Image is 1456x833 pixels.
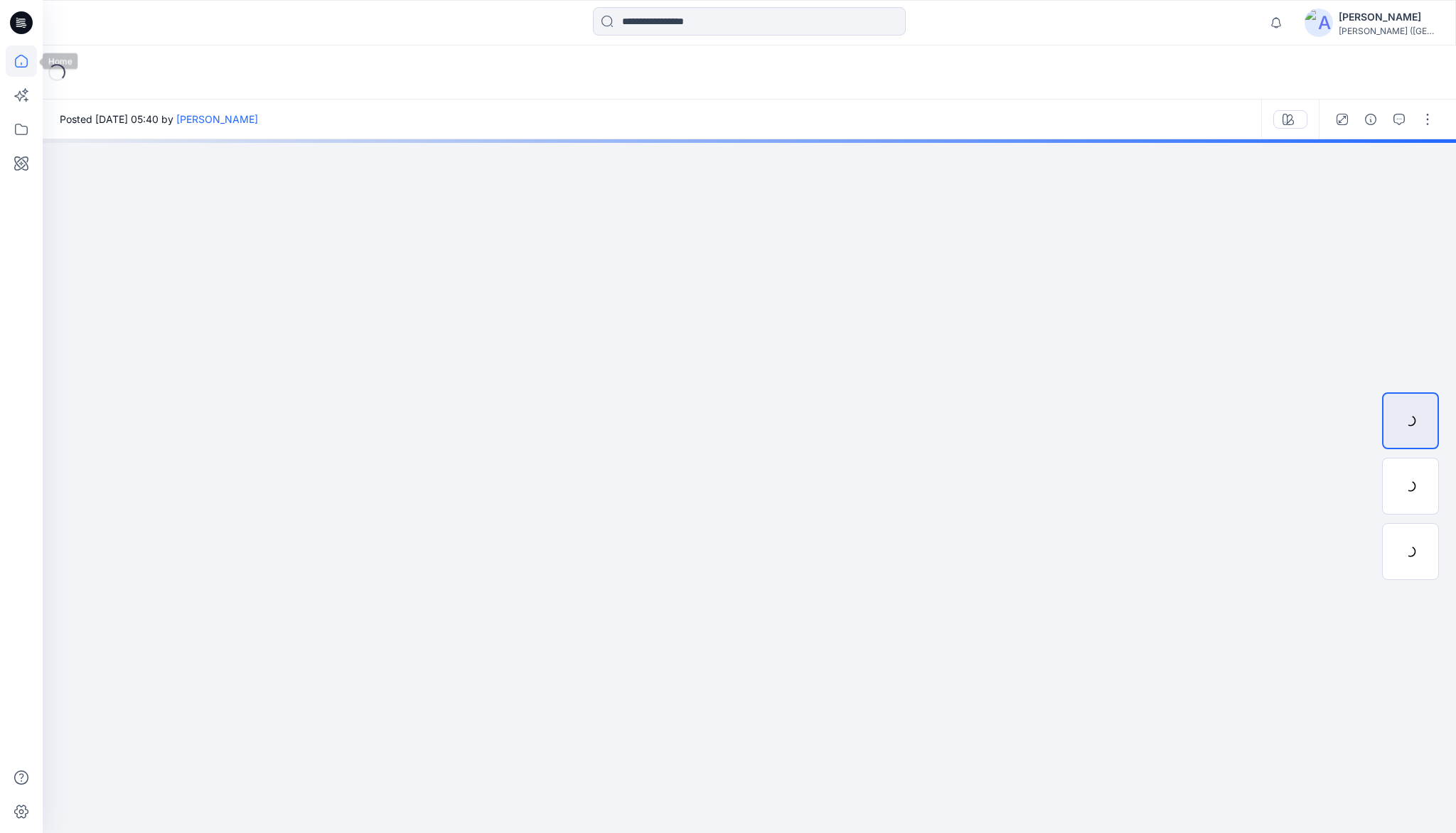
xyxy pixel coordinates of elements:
[1359,108,1382,131] button: Details
[176,113,258,125] a: [PERSON_NAME]
[1339,26,1438,36] div: [PERSON_NAME] ([GEOGRAPHIC_DATA]) Exp...
[1305,9,1333,37] img: avatar
[1339,9,1438,26] div: [PERSON_NAME]
[60,112,258,127] span: Posted [DATE] 05:40 by
[504,139,995,833] img: eyJhbGciOiJIUzI1NiIsImtpZCI6IjAiLCJzbHQiOiJzZXMiLCJ0eXAiOiJKV1QifQ.eyJkYXRhIjp7InR5cGUiOiJzdG9yYW...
